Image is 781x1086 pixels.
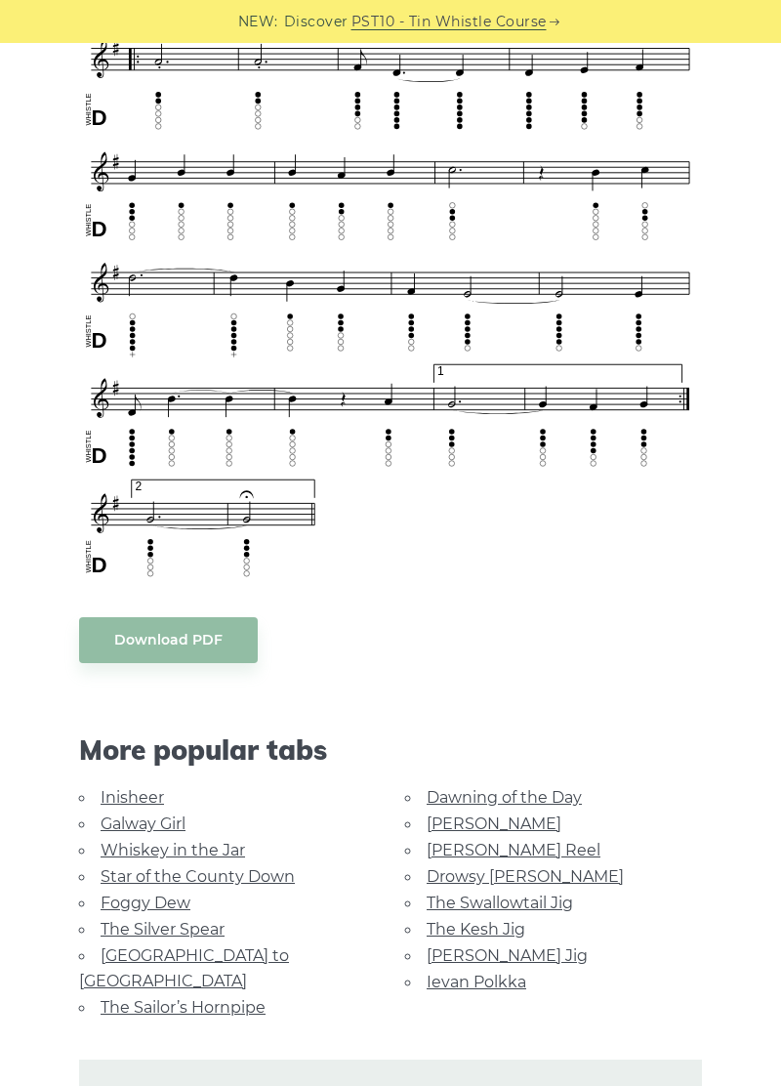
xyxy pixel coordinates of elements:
a: Drowsy [PERSON_NAME] [427,867,624,886]
a: Star of the County Down [101,867,295,886]
span: More popular tabs [79,733,702,767]
a: Inisheer [101,788,164,807]
a: PST10 - Tin Whistle Course [351,11,547,33]
a: Galway Girl [101,814,185,833]
a: [GEOGRAPHIC_DATA] to [GEOGRAPHIC_DATA] [79,946,289,990]
a: The Swallowtail Jig [427,894,573,912]
a: The Kesh Jig [427,920,525,939]
a: The Silver Spear [101,920,225,939]
a: Ievan Polkka [427,973,526,991]
a: [PERSON_NAME] Jig [427,946,588,965]
a: Whiskey in the Jar [101,841,245,859]
span: NEW: [238,11,278,33]
a: [PERSON_NAME] [427,814,561,833]
a: The Sailor’s Hornpipe [101,998,266,1017]
span: Discover [284,11,349,33]
a: Dawning of the Day [427,788,582,807]
a: Foggy Dew [101,894,190,912]
a: [PERSON_NAME] Reel [427,841,600,859]
a: Download PDF [79,617,258,663]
